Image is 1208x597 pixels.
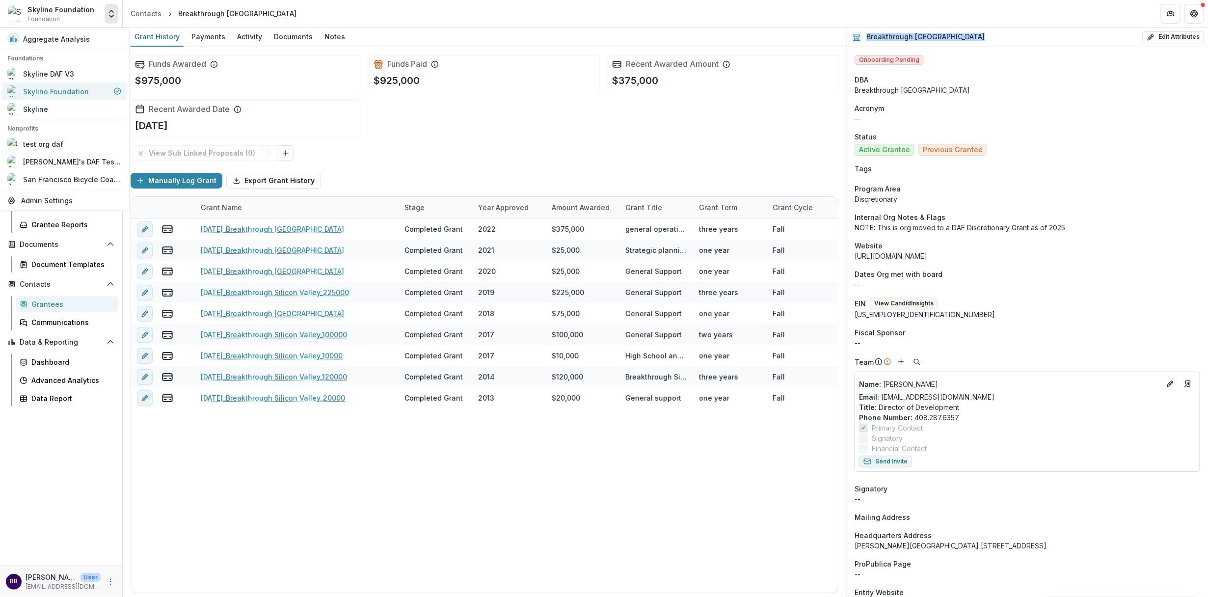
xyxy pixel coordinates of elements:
[693,202,743,213] div: Grant Term
[699,287,738,298] div: three years
[404,245,463,255] div: Completed Grant
[137,327,153,343] button: edit
[699,393,729,403] div: one year
[699,329,733,340] div: two years
[552,329,583,340] div: $100,000
[859,146,910,154] span: Active Grantee
[773,287,785,298] div: Fall
[625,224,687,234] div: general operations.
[137,221,153,237] button: edit
[195,202,248,213] div: Grant Name
[161,371,173,383] button: view-payments
[855,212,945,222] span: Internal Org Notes & Flags
[872,443,927,454] span: Financial Contact
[855,75,868,85] span: DBA
[31,317,110,327] div: Communications
[404,308,463,319] div: Completed Grant
[137,285,153,300] button: edit
[911,356,923,368] button: Search
[201,224,344,234] a: [DATE]_Breakthrough [GEOGRAPHIC_DATA]
[16,390,118,407] a: Data Report
[161,392,173,404] button: view-payments
[699,351,729,361] div: one year
[855,530,932,541] span: Headquarters Address
[478,266,496,276] div: 2020
[855,484,887,494] span: Signatory
[625,329,682,340] div: General Support
[161,329,173,341] button: view-payments
[855,252,927,260] a: [URL][DOMAIN_NAME]
[472,197,546,218] div: Year approved
[895,356,907,368] button: Add
[135,73,181,88] p: $975,000
[478,351,494,361] div: 2017
[859,412,1196,423] p: 408.287.6357
[699,245,729,255] div: one year
[773,224,785,234] div: Fall
[178,8,296,19] div: Breakthrough [GEOGRAPHIC_DATA]
[478,393,494,403] div: 2013
[8,6,24,22] img: Skyline Foundation
[855,222,1200,233] p: NOTE: This is org moved to a DAF Discretionary Grant as of 2025
[552,266,580,276] div: $25,000
[625,287,682,298] div: General Support
[773,266,785,276] div: Fall
[767,197,840,218] div: Grant Cycle
[859,379,1160,389] p: [PERSON_NAME]
[855,309,1200,320] div: [US_EMPLOYER_IDENTIFICATION_NUMBER]
[619,197,693,218] div: Grant Title
[1142,31,1204,43] button: Edit Attributes
[201,245,344,255] a: [DATE]_Breakthrough [GEOGRAPHIC_DATA]
[855,494,1200,504] div: --
[201,266,344,276] a: [DATE]_Breakthrough [GEOGRAPHIC_DATA]
[131,29,184,44] div: Grant History
[161,308,173,320] button: view-payments
[855,559,911,569] span: ProPublica Page
[270,27,317,47] a: Documents
[137,306,153,322] button: edit
[161,223,173,235] button: view-payments
[859,413,913,422] span: Phone Number :
[387,59,427,69] h2: Funds Paid
[20,338,103,347] span: Data & Reporting
[1161,4,1181,24] button: Partners
[137,369,153,385] button: edit
[855,194,1200,204] p: Discretionary
[855,512,910,522] span: Mailing Address
[552,245,580,255] div: $25,000
[31,375,110,385] div: Advanced Analytics
[321,27,349,47] a: Notes
[773,393,785,403] div: Fall
[855,269,942,279] span: Dates Org met with board
[16,296,118,312] a: Grantees
[478,372,495,382] div: 2014
[404,287,463,298] div: Completed Grant
[546,197,619,218] div: Amount Awarded
[233,29,266,44] div: Activity
[127,6,165,21] a: Contacts
[699,224,738,234] div: three years
[855,569,1200,579] p: --
[31,219,110,230] div: Grantee Reports
[404,329,463,340] div: Completed Grant
[137,243,153,258] button: edit
[321,29,349,44] div: Notes
[855,541,1200,551] div: [PERSON_NAME][GEOGRAPHIC_DATA] [STREET_ADDRESS]
[693,197,767,218] div: Grant Term
[855,113,1200,124] p: --
[855,103,884,113] span: Acronym
[127,6,300,21] nav: breadcrumb
[135,118,168,133] p: [DATE]
[859,402,1196,412] p: Director of Development
[773,351,785,361] div: Fall
[161,244,173,256] button: view-payments
[404,266,463,276] div: Completed Grant
[131,145,278,161] button: View Sub Linked Proposals (0)
[625,393,681,403] div: General support
[149,149,259,158] p: View Sub Linked Proposals ( 0 )
[16,314,118,330] a: Communications
[195,197,399,218] div: Grant Name
[855,298,866,309] p: EIN
[399,202,430,213] div: Stage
